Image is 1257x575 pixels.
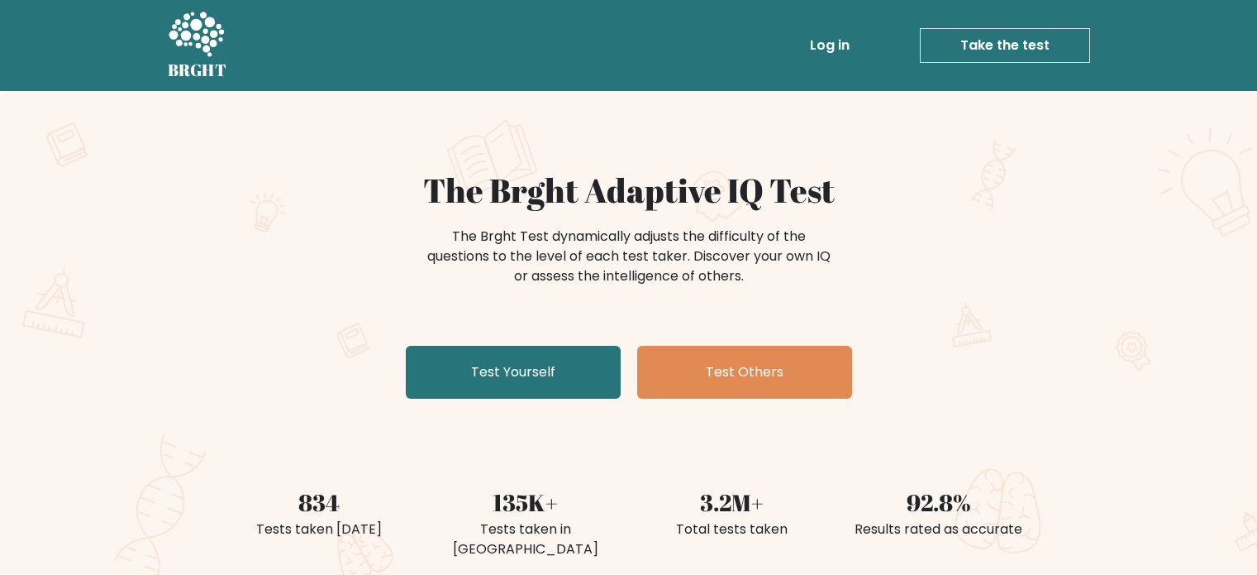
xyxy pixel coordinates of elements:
div: 834 [226,485,412,520]
a: Log in [803,29,856,62]
h5: BRGHT [168,60,227,80]
div: 92.8% [845,485,1032,520]
div: Tests taken [DATE] [226,520,412,539]
a: Test Others [637,346,852,399]
div: 135K+ [432,485,619,520]
div: The Brght Test dynamically adjusts the difficulty of the questions to the level of each test take... [422,227,836,286]
div: Total tests taken [639,520,826,539]
h1: The Brght Adaptive IQ Test [226,170,1032,210]
div: Results rated as accurate [845,520,1032,539]
div: Tests taken in [GEOGRAPHIC_DATA] [432,520,619,559]
a: Test Yourself [406,346,621,399]
a: BRGHT [168,7,227,84]
div: 3.2M+ [639,485,826,520]
a: Take the test [920,28,1090,63]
